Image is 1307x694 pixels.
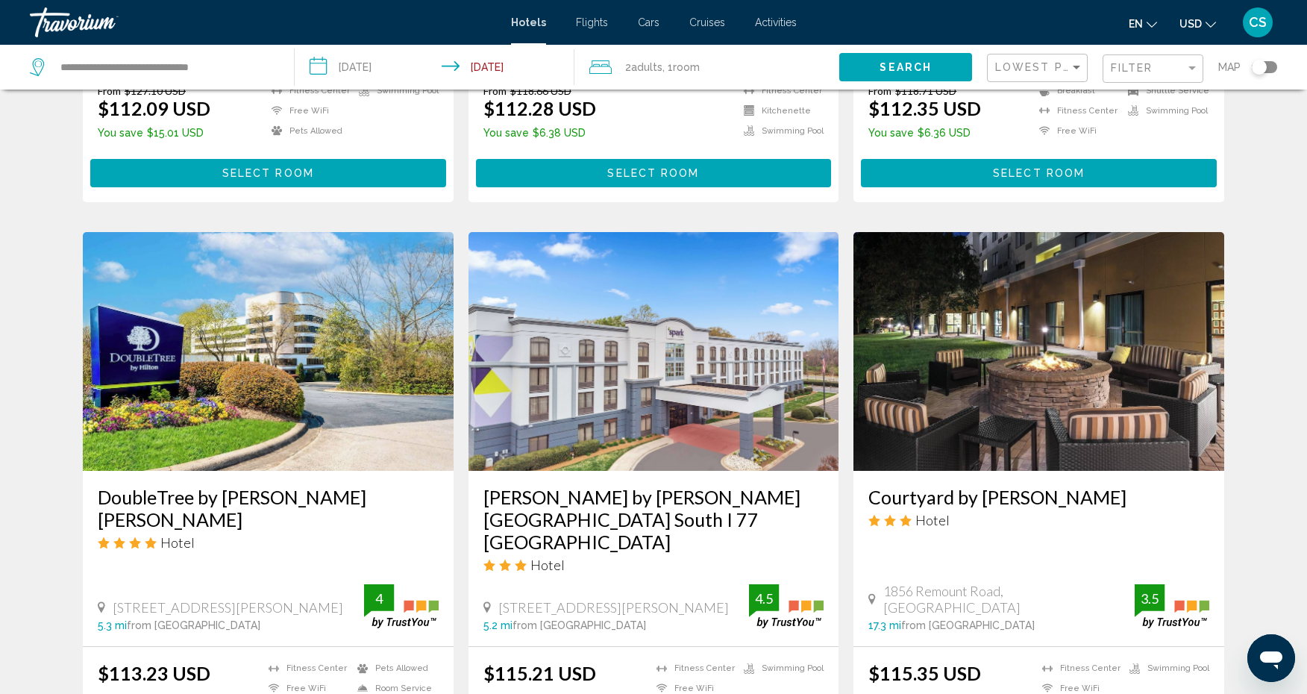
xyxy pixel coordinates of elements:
li: Swimming Pool [1122,662,1209,675]
li: Fitness Center [264,84,351,97]
a: Select Room [861,163,1217,179]
div: 4 [364,590,394,607]
span: , 1 [662,57,700,78]
div: 4 star Hotel [98,534,439,551]
span: from [GEOGRAPHIC_DATA] [901,619,1035,631]
button: Select Room [861,159,1217,187]
li: Free WiFi [264,104,351,117]
a: DoubleTree by [PERSON_NAME] [PERSON_NAME] [98,486,439,531]
span: Adults [631,61,662,73]
li: Fitness Center [649,662,736,675]
span: en [1129,18,1143,30]
img: trustyou-badge.svg [1135,584,1209,628]
span: Select Room [607,168,699,180]
span: Filter [1111,62,1153,74]
a: Hotels [511,16,546,28]
span: CS [1249,15,1267,30]
ins: $113.23 USD [98,662,210,684]
div: 3 star Hotel [483,557,824,573]
li: Swimming Pool [736,125,824,137]
a: Select Room [476,163,832,179]
button: Search [839,53,972,81]
div: 3 star Hotel [868,512,1209,528]
span: from [GEOGRAPHIC_DATA] [127,619,260,631]
span: Lowest Price [995,61,1091,73]
span: From [868,84,891,97]
ins: $112.35 USD [868,97,981,119]
li: Fitness Center [261,662,350,675]
a: Cruises [689,16,725,28]
li: Pets Allowed [264,125,351,137]
li: Swimming Pool [1120,104,1209,117]
img: Hotel image [83,232,454,471]
button: Filter [1103,54,1203,84]
li: Free WiFi [1032,125,1120,137]
li: Fitness Center [1035,662,1122,675]
span: Activities [755,16,797,28]
span: From [98,84,121,97]
span: You save [483,127,529,139]
span: Hotel [160,534,195,551]
div: 4.5 [749,590,779,607]
button: Toggle map [1241,60,1277,74]
a: Travorium [30,7,496,37]
iframe: Button to launch messaging window [1247,634,1295,682]
button: Check-in date: Aug 17, 2025 Check-out date: Aug 18, 2025 [295,45,574,90]
button: User Menu [1238,7,1277,38]
img: Hotel image [468,232,839,471]
img: trustyou-badge.svg [749,584,824,628]
span: You save [868,127,914,139]
ins: $112.09 USD [98,97,210,119]
button: Select Room [476,159,832,187]
li: Kitchenette [736,104,824,117]
button: Select Room [90,159,446,187]
span: 2 [625,57,662,78]
span: [STREET_ADDRESS][PERSON_NAME] [498,599,729,616]
li: Swimming Pool [736,662,824,675]
ins: $115.35 USD [868,662,981,684]
span: 5.2 mi [483,619,513,631]
span: Room [673,61,700,73]
span: Map [1218,57,1241,78]
span: You save [98,127,143,139]
span: Hotel [915,512,950,528]
mat-select: Sort by [995,62,1083,75]
div: 3.5 [1135,590,1165,607]
a: Flights [576,16,608,28]
ins: $112.28 USD [483,97,596,119]
a: Courtyard by [PERSON_NAME] [868,486,1209,508]
li: Fitness Center [1032,104,1120,117]
del: $127.10 USD [125,84,186,97]
del: $118.71 USD [895,84,956,97]
span: 1856 Remount Road, [GEOGRAPHIC_DATA] [883,583,1135,616]
span: Select Room [222,168,314,180]
span: Select Room [993,168,1085,180]
a: Select Room [90,163,446,179]
img: Hotel image [853,232,1224,471]
span: Search [880,62,932,74]
button: Change currency [1179,13,1216,34]
button: Change language [1129,13,1157,34]
li: Fitness Center [736,84,824,97]
li: Shuttle Service [1120,84,1209,97]
a: [PERSON_NAME] by [PERSON_NAME][GEOGRAPHIC_DATA] South I 77 [GEOGRAPHIC_DATA] [483,486,824,553]
span: USD [1179,18,1202,30]
span: from [GEOGRAPHIC_DATA] [513,619,646,631]
li: Pets Allowed [350,662,439,675]
img: trustyou-badge.svg [364,584,439,628]
span: 5.3 mi [98,619,127,631]
p: $6.36 USD [868,127,981,139]
ins: $115.21 USD [483,662,596,684]
p: $15.01 USD [98,127,210,139]
a: Cars [638,16,659,28]
span: 17.3 mi [868,619,901,631]
span: Hotel [530,557,565,573]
